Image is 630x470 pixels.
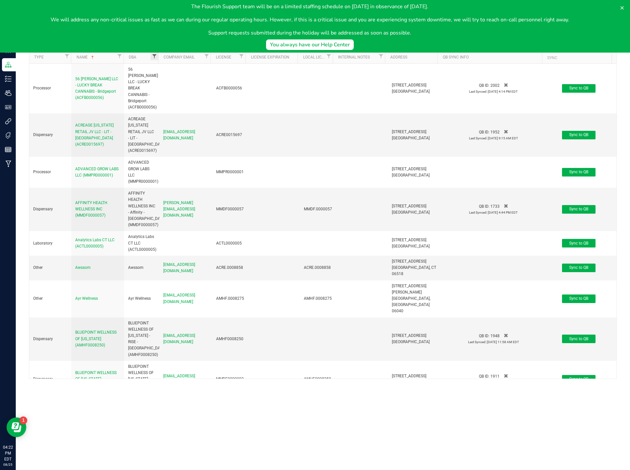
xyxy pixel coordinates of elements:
div: Processor [33,169,67,175]
th: Sync [542,52,612,64]
span: Last Synced: [469,90,487,93]
div: AMHF0008250 [304,376,331,382]
a: Name [77,55,116,60]
div: AFFINITY HEALTH WELLNESS INC - Affinity - [GEOGRAPHIC_DATA] (MMDF0000057) [128,190,155,228]
span: BLUEPOINT WELLNESS OF [US_STATE] (AMHF0008250) [75,330,117,347]
div: Other [33,265,67,271]
span: Analytics Labs CT LLC (ACTL0000005) [75,238,115,248]
inline-svg: Inventory [5,76,11,82]
div: Dispensary [33,206,67,212]
inline-svg: User Roles [5,104,11,110]
div: BLUEPOINT WELLNESS OF [US_STATE] - RISE - Branford (MMDF0000002) [128,364,155,395]
div: AMHF.0008275 [304,295,331,302]
p: 04:22 PM EDT [3,444,13,462]
iframe: Resource center unread badge [19,416,27,424]
span: [STREET_ADDRESS][PERSON_NAME] [392,284,426,294]
div: ACRE.0008858 [216,265,243,271]
span: [GEOGRAPHIC_DATA] [392,89,430,94]
span: [GEOGRAPHIC_DATA] [392,340,430,344]
div: ACRE0015697 [216,132,243,138]
div: Awssom [128,265,155,271]
div: MMDF.0000057 [304,206,331,212]
div: ACREAGE [US_STATE] RETAIL JV LLC - LIT - [GEOGRAPHIC_DATA] (ACRE0015697) [128,116,155,154]
span: AFFINITY HEALTH WELLNESS INC (MMDF0000057) [75,200,107,218]
div: MMPR0000001 [216,169,243,175]
span: [STREET_ADDRESS] [392,204,426,208]
p: The Flourish Support team will be on a limited staffing schedule on [DATE] in observance of [DATE]. [51,3,569,11]
div: Analytics Labs CT LLC (ACTL0000005) [128,234,155,253]
button: Sync to QB [562,168,596,176]
span: [GEOGRAPHIC_DATA] [392,210,430,215]
div: You always have our Help Center [270,41,350,49]
span: QB ID: [479,334,489,338]
div: Dispensary [33,336,67,342]
a: Filter [377,52,385,60]
button: Sync to QB [562,205,596,214]
inline-svg: Tags [5,132,11,139]
a: Type [34,55,63,60]
span: Sync to QB [569,241,588,246]
div: ADVANCED GROW LABS LLC (MMPR0000001) [128,159,155,185]
inline-svg: Users [5,90,11,96]
span: [STREET_ADDRESS] [392,129,426,134]
span: Sync to QB [569,207,588,211]
p: We will address any non-critical issues as fast as we can during our regular operating hours. How... [51,16,569,24]
a: Filter [237,52,245,60]
div: Laboratory [33,240,67,247]
iframe: Resource center [7,417,26,437]
button: Sync to QB [562,239,596,247]
button: Sync to QB [562,131,596,139]
span: [DATE] 9:15 AM EDT [488,136,518,140]
span: Ayr Wellness [75,296,98,301]
button: Sync to QB [562,375,596,384]
div: MMDF0000002 [216,376,243,382]
span: [EMAIL_ADDRESS][DOMAIN_NAME] [163,333,195,344]
div: MMDF0000057 [216,206,243,212]
span: [EMAIL_ADDRESS][DOMAIN_NAME] [163,293,195,304]
div: AMHF.0008275 [216,295,243,302]
span: Last Synced: [469,136,487,140]
span: [DATE] 11:58 AM EDT [487,340,519,344]
a: Filter [325,52,333,60]
span: [STREET_ADDRESS] [392,333,426,338]
span: [DATE] 4:14 PM EDT [488,90,518,93]
a: Internal Notes [338,55,377,60]
button: Sync to QB [562,335,596,343]
div: ACTL0000005 [216,240,243,247]
a: Local License [303,55,325,60]
div: Processor [33,85,67,91]
span: ADVANCED GROW LABS LLC (MMPR0000001) [75,167,119,177]
span: BLUEPOINT WELLNESS OF [US_STATE] (MMDF0000002) [75,370,117,388]
div: ACFB0000056 [216,85,243,91]
span: 2002 [490,83,500,88]
div: Other [33,295,67,302]
span: [GEOGRAPHIC_DATA], [GEOGRAPHIC_DATA] 06040 [392,296,430,313]
div: AMHF0008250 [216,336,243,342]
button: Sync to QB [562,294,596,303]
div: Ayr Wellness [128,295,155,302]
span: [GEOGRAPHIC_DATA] [392,244,430,248]
span: Sync to QB [569,337,588,341]
span: [STREET_ADDRESS] [392,167,426,171]
span: Sync to QB [569,170,588,174]
span: Last Synced: [468,340,486,344]
a: DBA [129,55,150,60]
a: Filter [63,52,71,60]
span: 1948 [490,334,500,338]
div: Dispensary [33,376,67,382]
div: ACRE.0008858 [304,265,331,271]
span: [GEOGRAPHIC_DATA], CT 06518 [392,265,436,276]
span: Sync to QB [569,265,588,270]
span: [PERSON_NAME][EMAIL_ADDRESS][DOMAIN_NAME] [163,200,195,218]
p: Support requests submitted during the holiday will be addressed as soon as possible. [51,29,569,37]
a: Company Email [164,55,203,60]
span: [EMAIL_ADDRESS][DOMAIN_NAME] [163,374,195,385]
span: Sync to QB [569,132,588,137]
a: License [216,55,237,60]
span: Awssom [75,265,91,270]
span: Last Synced: [469,211,487,214]
span: [STREET_ADDRESS] [392,83,426,87]
a: Address [390,55,435,60]
span: 1733 [490,204,500,209]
